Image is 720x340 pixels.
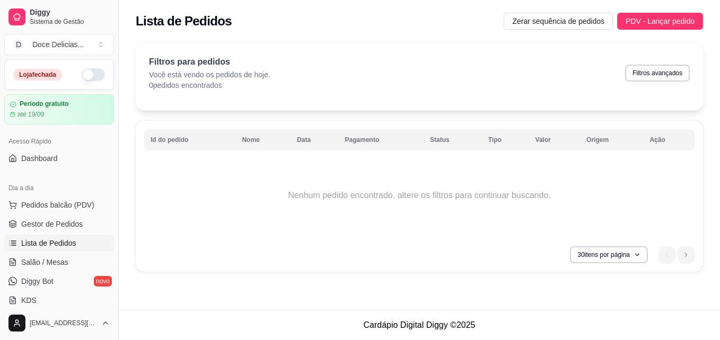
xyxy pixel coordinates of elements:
span: Diggy [30,8,110,17]
a: KDS [4,292,114,309]
span: KDS [21,295,37,306]
span: Dashboard [21,153,58,164]
button: [EMAIL_ADDRESS][DOMAIN_NAME] [4,310,114,336]
div: Acesso Rápido [4,133,114,150]
th: Tipo [482,129,529,150]
span: D [13,39,24,50]
span: Pedidos balcão (PDV) [21,200,94,210]
article: até 19/09 [17,110,44,119]
a: Gestor de Pedidos [4,216,114,232]
nav: pagination navigation [653,241,700,269]
div: Loja fechada [13,69,62,80]
span: PDV - Lançar pedido [626,15,695,27]
button: 30itens por página [570,246,648,263]
span: Diggy Bot [21,276,54,287]
a: Diggy Botnovo [4,273,114,290]
a: Salão / Mesas [4,254,114,271]
button: Filtros avançados [625,65,690,82]
p: Filtros para pedidos [149,56,270,68]
th: Nome [235,129,291,150]
button: Zerar sequência de pedidos [504,13,613,30]
th: Valor [529,129,581,150]
span: Sistema de Gestão [30,17,110,26]
p: Você está vendo os pedidos de hoje. [149,69,270,80]
a: Lista de Pedidos [4,235,114,252]
th: Id do pedido [144,129,235,150]
td: Nenhum pedido encontrado, altere os filtros para continuar buscando. [144,153,695,238]
span: Lista de Pedidos [21,238,76,248]
div: Dia a dia [4,180,114,196]
span: Salão / Mesas [21,257,68,267]
button: Select a team [4,34,114,55]
h2: Lista de Pedidos [136,13,232,30]
div: Doce Delicias ... [32,39,84,50]
button: PDV - Lançar pedido [617,13,703,30]
span: Zerar sequência de pedidos [512,15,604,27]
button: Pedidos balcão (PDV) [4,196,114,213]
article: Período gratuito [20,100,69,108]
th: Pagamento [339,129,424,150]
th: Ação [643,129,695,150]
li: next page button [678,246,695,263]
th: Status [424,129,482,150]
th: Origem [580,129,643,150]
span: Gestor de Pedidos [21,219,83,229]
th: Data [291,129,338,150]
a: DiggySistema de Gestão [4,4,114,30]
footer: Cardápio Digital Diggy © 2025 [119,310,720,340]
a: Período gratuitoaté 19/09 [4,94,114,124]
a: Dashboard [4,150,114,167]
button: Alterar Status [82,68,105,81]
span: [EMAIL_ADDRESS][DOMAIN_NAME] [30,319,97,327]
p: 0 pedidos encontrados [149,80,270,91]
